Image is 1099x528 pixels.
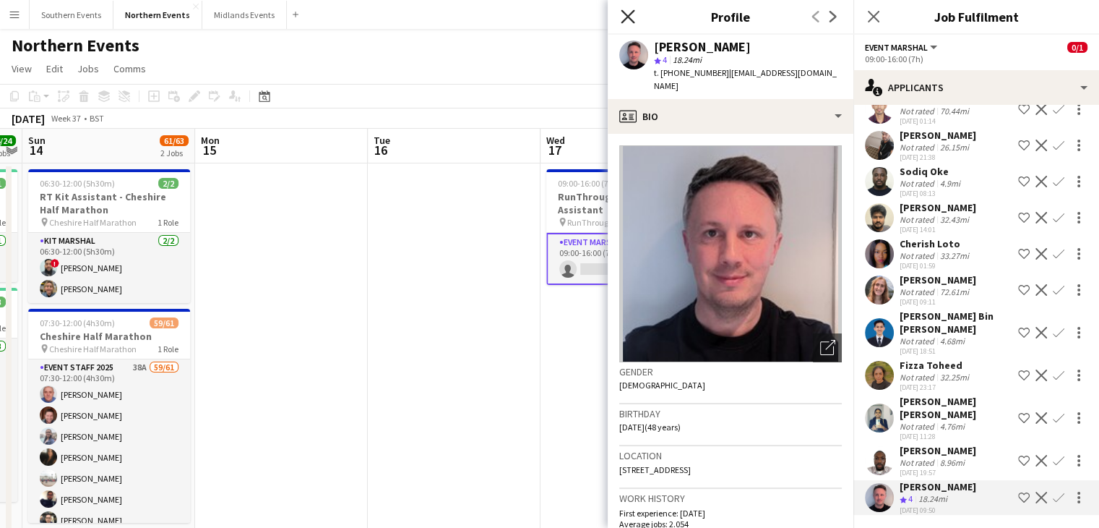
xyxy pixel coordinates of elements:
[900,297,976,307] div: [DATE] 09:11
[853,70,1099,105] div: Applicants
[900,421,937,432] div: Not rated
[619,407,842,420] h3: Birthday
[374,134,390,147] span: Tue
[619,380,705,391] span: [DEMOGRAPHIC_DATA]
[619,145,842,362] img: Crew avatar or photo
[150,318,178,328] span: 59/61
[900,261,972,271] div: [DATE] 01:59
[158,178,178,189] span: 2/2
[567,217,676,228] span: RunThrough Kit Fulfilment Assistant
[908,493,913,504] span: 4
[915,493,950,506] div: 18.24mi
[546,134,565,147] span: Wed
[900,286,937,297] div: Not rated
[28,309,190,523] app-job-card: 07:30-12:00 (4h30m)59/61Cheshire Half Marathon Cheshire Half Marathon1 RoleEvent Staff 202538A59/...
[51,259,59,268] span: !
[558,178,616,189] span: 09:00-16:00 (7h)
[28,233,190,303] app-card-role: Kit Marshal2/206:30-12:00 (5h30m)![PERSON_NAME][PERSON_NAME]
[900,189,963,198] div: [DATE] 08:13
[937,214,972,225] div: 32.43mi
[900,106,937,116] div: Not rated
[937,457,967,468] div: 8.96mi
[28,134,46,147] span: Sun
[900,432,1012,441] div: [DATE] 11:28
[900,506,976,515] div: [DATE] 09:50
[900,383,972,392] div: [DATE] 23:17
[900,116,976,126] div: [DATE] 01:14
[40,59,69,78] a: Edit
[865,54,1087,64] div: 09:00-16:00 (7h)
[619,365,842,378] h3: Gender
[900,273,976,286] div: [PERSON_NAME]
[900,395,1012,421] div: [PERSON_NAME] [PERSON_NAME]
[199,142,220,158] span: 15
[813,333,842,362] div: Open photos pop-in
[654,67,837,91] span: | [EMAIL_ADDRESS][DOMAIN_NAME]
[158,217,178,228] span: 1 Role
[49,344,137,354] span: Cheshire Half Marathon
[202,1,287,29] button: Midlands Events
[937,336,967,346] div: 4.68mi
[900,225,976,234] div: [DATE] 14:01
[900,372,937,383] div: Not rated
[900,250,937,261] div: Not rated
[28,169,190,303] div: 06:30-12:00 (5h30m)2/2RT Kit Assistant - Cheshire Half Marathon Cheshire Half Marathon1 RoleKit M...
[900,359,972,372] div: Fizza Toheed
[546,169,708,285] app-job-card: 09:00-16:00 (7h)0/1RunThrough Kit Fulfilment Assistant RunThrough Kit Fulfilment Assistant1 RoleE...
[937,250,972,261] div: 33.27mi
[619,508,842,519] p: First experience: [DATE]
[937,286,972,297] div: 72.61mi
[900,165,963,178] div: Sodiq Oke
[49,217,137,228] span: Cheshire Half Marathon
[654,67,729,78] span: t. [PHONE_NUMBER]
[619,422,681,433] span: [DATE] (48 years)
[113,62,146,75] span: Comms
[900,142,937,153] div: Not rated
[900,214,937,225] div: Not rated
[937,372,972,383] div: 32.25mi
[900,201,976,214] div: [PERSON_NAME]
[546,233,708,285] app-card-role: Event Marshal19A0/109:00-16:00 (7h)
[654,41,751,54] div: [PERSON_NAME]
[546,190,708,216] h3: RunThrough Kit Fulfilment Assistant
[937,106,972,116] div: 70.44mi
[77,62,99,75] span: Jobs
[6,59,38,78] a: View
[46,62,63,75] span: Edit
[26,142,46,158] span: 14
[608,99,853,134] div: Bio
[937,178,963,189] div: 4.9mi
[90,113,104,124] div: BST
[900,444,976,457] div: [PERSON_NAME]
[900,129,976,142] div: [PERSON_NAME]
[201,134,220,147] span: Mon
[619,464,691,475] span: [STREET_ADDRESS]
[900,178,937,189] div: Not rated
[865,42,939,53] button: Event Marshal
[113,1,202,29] button: Northern Events
[544,142,565,158] span: 17
[619,449,842,462] h3: Location
[853,7,1099,26] h3: Job Fulfilment
[40,178,115,189] span: 06:30-12:00 (5h30m)
[12,111,45,126] div: [DATE]
[12,62,32,75] span: View
[900,468,976,477] div: [DATE] 19:57
[900,310,1012,336] div: [PERSON_NAME] Bin [PERSON_NAME]
[900,153,976,162] div: [DATE] 21:38
[937,421,967,432] div: 4.76mi
[900,480,976,493] div: [PERSON_NAME]
[900,457,937,468] div: Not rated
[28,330,190,343] h3: Cheshire Half Marathon
[619,492,842,505] h3: Work history
[900,336,937,346] div: Not rated
[160,135,189,146] span: 61/63
[900,237,972,250] div: Cherish Loto
[108,59,152,78] a: Comms
[72,59,105,78] a: Jobs
[1067,42,1087,53] span: 0/1
[12,35,139,56] h1: Northern Events
[158,344,178,354] span: 1 Role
